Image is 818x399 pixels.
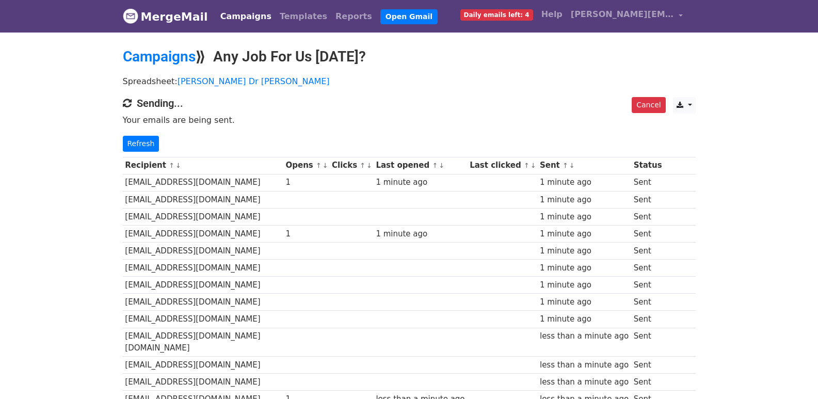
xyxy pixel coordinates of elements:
div: 1 minute ago [540,296,629,308]
a: ↑ [524,162,530,169]
img: MergeMail logo [123,8,138,24]
a: MergeMail [123,6,208,27]
td: Sent [631,374,664,391]
a: Campaigns [216,6,276,27]
span: Daily emails left: 4 [460,9,533,21]
div: 1 minute ago [540,279,629,291]
a: Cancel [632,97,665,113]
a: ↓ [569,162,575,169]
a: [PERSON_NAME][EMAIL_ADDRESS][DOMAIN_NAME] [567,4,687,28]
a: ↑ [169,162,174,169]
th: Status [631,157,664,174]
a: ↑ [432,162,438,169]
a: ↓ [366,162,372,169]
a: Open Gmail [380,9,438,24]
a: ↑ [563,162,568,169]
div: 1 minute ago [540,245,629,257]
td: [EMAIL_ADDRESS][DOMAIN_NAME] [123,277,283,294]
div: 1 [285,177,327,188]
td: [EMAIL_ADDRESS][DOMAIN_NAME] [123,243,283,260]
div: 1 minute ago [540,177,629,188]
h4: Sending... [123,97,696,109]
td: [EMAIL_ADDRESS][DOMAIN_NAME] [123,374,283,391]
a: Refresh [123,136,159,152]
div: 1 [285,228,327,240]
a: ↓ [531,162,536,169]
td: Sent [631,277,664,294]
div: less than a minute ago [540,330,629,342]
th: Recipient [123,157,283,174]
td: Sent [631,174,664,191]
a: Help [537,4,567,25]
td: [EMAIL_ADDRESS][DOMAIN_NAME] [123,294,283,311]
td: Sent [631,328,664,357]
th: Last opened [374,157,468,174]
a: ↓ [175,162,181,169]
td: Sent [631,243,664,260]
a: Templates [276,6,331,27]
td: [EMAIL_ADDRESS][DOMAIN_NAME] [123,174,283,191]
a: Campaigns [123,48,196,65]
td: [EMAIL_ADDRESS][DOMAIN_NAME] [123,311,283,328]
td: [EMAIL_ADDRESS][DOMAIN_NAME] [123,208,283,225]
a: ↓ [439,162,444,169]
td: Sent [631,311,664,328]
th: Clicks [329,157,373,174]
td: [EMAIL_ADDRESS][DOMAIN_NAME] [123,260,283,277]
td: [EMAIL_ADDRESS][DOMAIN_NAME] [123,357,283,374]
div: 1 minute ago [540,313,629,325]
a: Reports [331,6,376,27]
th: Opens [283,157,330,174]
p: Spreadsheet: [123,76,696,87]
div: 1 minute ago [540,228,629,240]
th: Last clicked [467,157,537,174]
div: less than a minute ago [540,359,629,371]
div: 1 minute ago [376,228,464,240]
td: [EMAIL_ADDRESS][DOMAIN_NAME][DOMAIN_NAME] [123,328,283,357]
div: 1 minute ago [540,194,629,206]
td: Sent [631,225,664,242]
td: [EMAIL_ADDRESS][DOMAIN_NAME] [123,191,283,208]
td: Sent [631,208,664,225]
div: 1 minute ago [540,211,629,223]
div: 1 minute ago [540,262,629,274]
a: ↑ [360,162,365,169]
p: Your emails are being sent. [123,115,696,125]
div: 1 minute ago [376,177,464,188]
a: ↓ [323,162,328,169]
td: Sent [631,357,664,374]
td: Sent [631,294,664,311]
span: [PERSON_NAME][EMAIL_ADDRESS][DOMAIN_NAME] [571,8,674,21]
h2: ⟫ Any Job For Us [DATE]? [123,48,696,66]
a: ↑ [316,162,322,169]
th: Sent [537,157,631,174]
a: [PERSON_NAME] Dr [PERSON_NAME] [178,76,330,86]
td: Sent [631,260,664,277]
td: [EMAIL_ADDRESS][DOMAIN_NAME] [123,225,283,242]
a: Daily emails left: 4 [456,4,537,25]
div: less than a minute ago [540,376,629,388]
td: Sent [631,191,664,208]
